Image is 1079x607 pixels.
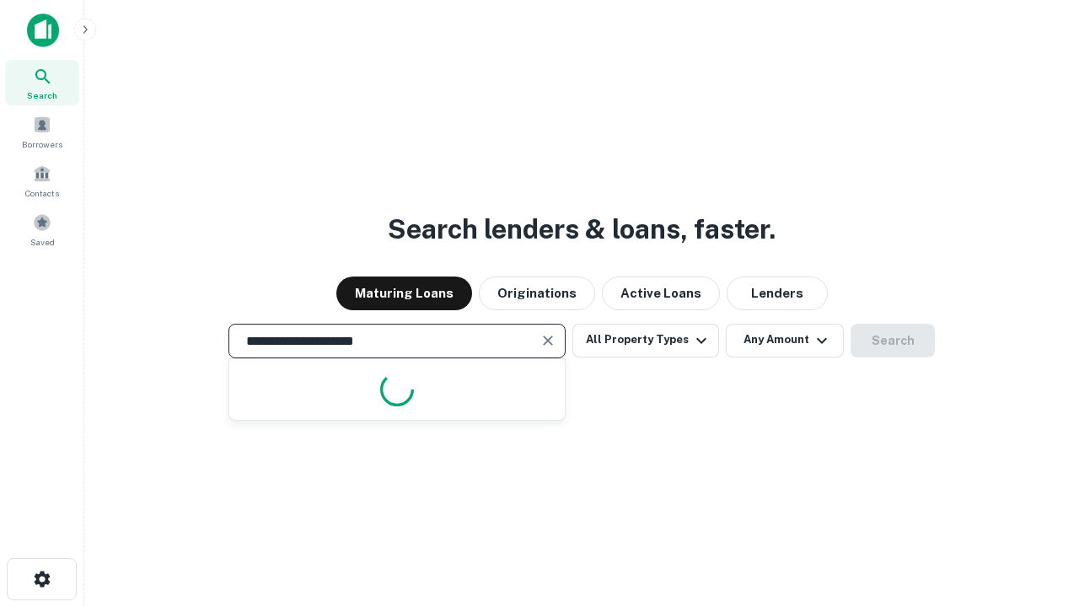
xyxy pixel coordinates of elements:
[995,472,1079,553] iframe: Chat Widget
[27,89,57,102] span: Search
[602,277,720,310] button: Active Loans
[479,277,595,310] button: Originations
[22,137,62,151] span: Borrowers
[27,13,59,47] img: capitalize-icon.png
[25,186,59,200] span: Contacts
[5,207,79,252] a: Saved
[536,329,560,352] button: Clear
[5,109,79,154] a: Borrowers
[572,324,719,357] button: All Property Types
[726,324,844,357] button: Any Amount
[388,209,776,250] h3: Search lenders & loans, faster.
[30,235,55,249] span: Saved
[727,277,828,310] button: Lenders
[5,158,79,203] a: Contacts
[5,60,79,105] a: Search
[336,277,472,310] button: Maturing Loans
